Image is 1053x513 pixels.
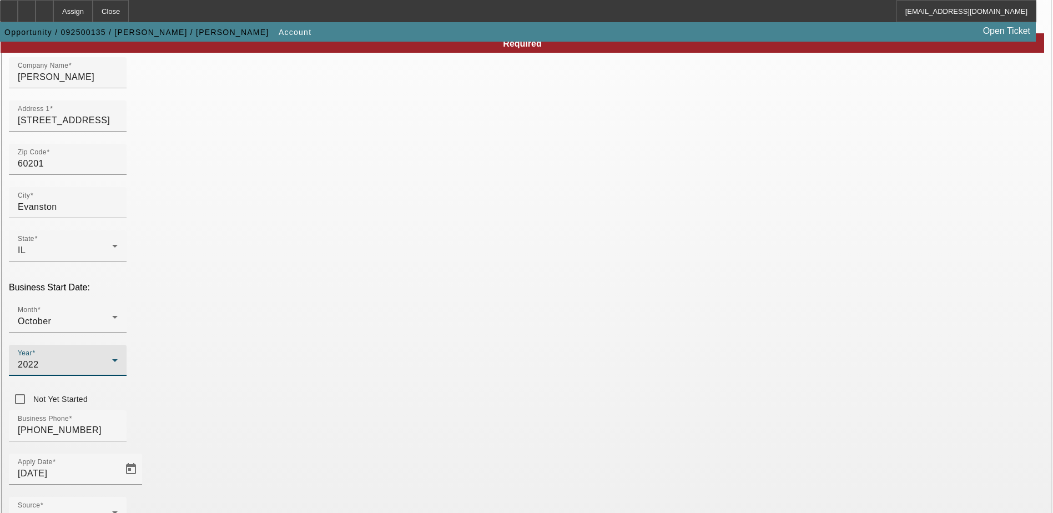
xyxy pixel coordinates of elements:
p: Business Start Date: [9,283,1044,293]
span: October [18,316,51,326]
mat-label: Zip Code [18,149,47,156]
mat-label: Company Name [18,62,68,69]
label: Not Yet Started [31,394,88,405]
mat-label: State [18,235,34,243]
mat-label: Apply Date [18,459,52,466]
mat-label: Business Phone [18,415,69,423]
span: Account [279,28,311,37]
a: Open Ticket [979,22,1035,41]
mat-label: Address 1 [18,105,49,113]
span: Required [503,39,541,48]
span: IL [18,245,26,255]
mat-label: Year [18,350,32,357]
span: 2022 [18,360,39,369]
button: Open calendar [120,458,142,480]
button: Account [276,22,314,42]
mat-label: City [18,192,30,199]
mat-label: Month [18,306,37,314]
span: Opportunity / 092500135 / [PERSON_NAME] / [PERSON_NAME] [4,28,269,37]
mat-label: Source [18,502,40,509]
